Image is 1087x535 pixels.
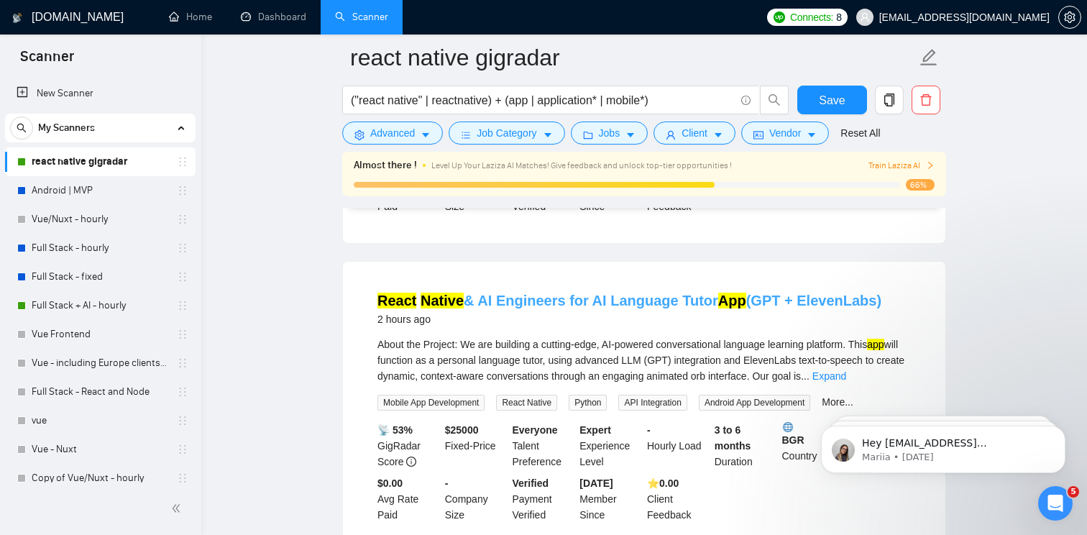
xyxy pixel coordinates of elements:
div: Avg Rate Paid [375,475,442,523]
span: Connects: [790,9,833,25]
button: setting [1058,6,1081,29]
span: holder [177,185,188,196]
span: holder [177,472,188,484]
span: search [11,123,32,133]
b: - [647,424,651,436]
span: search [761,93,788,106]
span: Python [569,395,607,411]
div: Hourly Load [644,422,712,470]
a: Full Stack - fixed [32,262,168,291]
span: ... [801,370,809,382]
mark: Native [421,293,464,308]
span: Mobile App Development [377,395,485,411]
span: 5 [1068,486,1079,498]
a: Vue/Nuxt - hourly [32,205,168,234]
span: idcard [753,129,763,140]
b: BGR [782,422,844,446]
span: Job Category [477,125,536,141]
span: double-left [171,501,185,516]
span: bars [461,129,471,140]
span: holder [177,156,188,168]
span: info-circle [406,457,416,467]
span: holder [177,271,188,283]
iframe: Intercom live chat [1038,486,1073,521]
input: Scanner name... [350,40,917,76]
li: New Scanner [5,79,196,108]
b: [DATE] [579,477,613,489]
img: 🌐 [783,422,793,432]
span: holder [177,329,188,340]
div: Company Size [442,475,510,523]
a: setting [1058,12,1081,23]
b: Expert [579,424,611,436]
b: 📡 53% [377,424,413,436]
a: Vue - including Europe clients | only search title [32,349,168,378]
span: user [860,12,870,22]
a: dashboardDashboard [241,11,306,23]
button: Save [797,86,867,114]
a: Full Stack - hourly [32,234,168,262]
button: settingAdvancedcaret-down [342,122,443,145]
span: Almost there ! [354,157,417,173]
button: userClientcaret-down [653,122,735,145]
button: idcardVendorcaret-down [741,122,829,145]
b: Everyone [513,424,558,436]
span: holder [177,214,188,225]
mark: app [867,339,884,350]
img: upwork-logo.png [774,12,785,23]
span: Jobs [599,125,620,141]
a: vue [32,406,168,435]
span: holder [177,300,188,311]
b: $ 25000 [445,424,479,436]
span: caret-down [713,129,723,140]
span: 8 [836,9,842,25]
span: caret-down [807,129,817,140]
b: ⭐️ 0.00 [647,477,679,489]
a: Full Stack + AI - hourly [32,291,168,320]
div: GigRadar Score [375,422,442,470]
b: Verified [513,477,549,489]
span: folder [583,129,593,140]
span: holder [177,386,188,398]
a: Expand [812,370,846,382]
a: Vue - Nuxt [32,435,168,464]
button: delete [912,86,940,114]
span: holder [177,242,188,254]
span: caret-down [543,129,553,140]
span: Scanner [9,46,86,76]
a: Reset All [840,125,880,141]
a: homeHome [169,11,212,23]
span: Vendor [769,125,801,141]
div: Payment Verified [510,475,577,523]
span: caret-down [421,129,431,140]
span: Level Up Your Laziza AI Matches! Give feedback and unlock top-tier opportunities ! [431,160,732,170]
button: Train Laziza AI [868,159,935,173]
div: Client Feedback [644,475,712,523]
button: search [10,116,33,140]
span: holder [177,357,188,369]
a: Full Stack - React and Node [32,378,168,406]
img: logo [12,6,22,29]
span: My Scanners [38,114,95,142]
input: Search Freelance Jobs... [351,91,735,109]
span: caret-down [625,129,636,140]
span: delete [912,93,940,106]
button: copy [875,86,904,114]
button: folderJobscaret-down [571,122,648,145]
span: React Native [496,395,557,411]
div: Experience Level [577,422,644,470]
div: Talent Preference [510,422,577,470]
a: React Native& AI Engineers for AI Language TutorApp(GPT + ElevenLabs) [377,293,881,308]
a: Android | MVP [32,176,168,205]
iframe: Intercom notifications message [799,395,1087,496]
span: API Integration [618,395,687,411]
div: Fixed-Price [442,422,510,470]
span: edit [919,48,938,67]
span: copy [876,93,903,106]
span: right [926,161,935,170]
